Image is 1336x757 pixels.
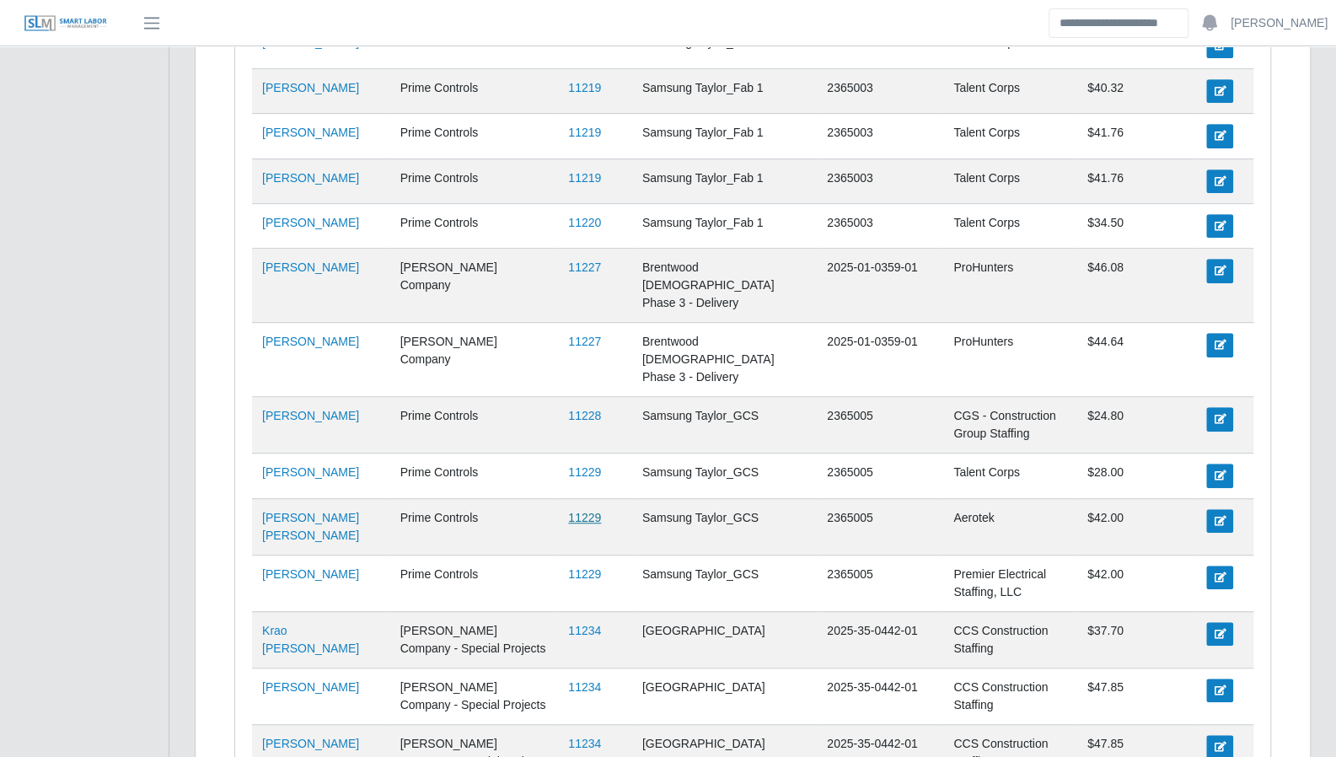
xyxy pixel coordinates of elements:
td: [PERSON_NAME] Company [390,323,559,397]
td: Samsung Taylor_Fab 1 [632,158,817,203]
a: [PERSON_NAME] [262,567,359,581]
td: Prime Controls [390,397,559,454]
td: CGS - Construction Group Staffing [943,397,1077,454]
a: 11229 [568,465,601,479]
td: [PERSON_NAME] Company - Special Projects [390,611,559,668]
td: $37.70 [1077,611,1196,668]
td: Prime Controls [390,114,559,158]
a: 11220 [568,216,601,229]
td: Talent Corps [943,454,1077,498]
td: $42.00 [1077,498,1196,555]
a: [PERSON_NAME] [262,126,359,139]
td: ProHunters [943,323,1077,397]
td: 2365005 [817,397,943,454]
td: 2025-01-0359-01 [817,323,943,397]
td: Prime Controls [390,498,559,555]
td: $28.00 [1077,454,1196,498]
td: Samsung Taylor_Fab 1 [632,203,817,248]
a: [PERSON_NAME] [262,260,359,274]
a: [PERSON_NAME] [262,81,359,94]
td: $24.80 [1077,397,1196,454]
td: [GEOGRAPHIC_DATA] [632,668,817,724]
a: [PERSON_NAME] [262,737,359,750]
img: SLM Logo [24,14,108,33]
td: [PERSON_NAME] Company - Special Projects [390,668,559,724]
td: Talent Corps [943,158,1077,203]
td: Samsung Taylor_GCS [632,555,817,611]
td: Samsung Taylor_Fab 1 [632,68,817,113]
td: Premier Electrical Staffing, LLC [943,555,1077,611]
td: $42.00 [1077,555,1196,611]
td: Samsung Taylor_GCS [632,397,817,454]
td: [GEOGRAPHIC_DATA] [632,611,817,668]
a: [PERSON_NAME] [262,680,359,694]
a: [PERSON_NAME] [262,409,359,422]
td: $40.32 [1077,68,1196,113]
a: 11227 [568,335,601,348]
td: [PERSON_NAME] Company [390,249,559,323]
td: Talent Corps [943,68,1077,113]
a: 11228 [568,409,601,422]
td: Prime Controls [390,454,559,498]
td: CCS Construction Staffing [943,668,1077,724]
a: [PERSON_NAME] [262,171,359,185]
td: $47.85 [1077,668,1196,724]
td: Talent Corps [943,114,1077,158]
td: Talent Corps [943,203,1077,248]
a: 11219 [568,81,601,94]
td: Prime Controls [390,555,559,611]
a: 11219 [568,126,601,139]
td: Prime Controls [390,68,559,113]
td: Samsung Taylor_GCS [632,498,817,555]
td: Samsung Taylor_GCS [632,454,817,498]
td: Brentwood [DEMOGRAPHIC_DATA] Phase 3 - Delivery [632,323,817,397]
td: Aerotek [943,498,1077,555]
a: 11229 [568,567,601,581]
a: Krao [PERSON_NAME] [262,624,359,655]
td: 2365003 [817,158,943,203]
a: [PERSON_NAME] [PERSON_NAME] [262,511,359,542]
td: ProHunters [943,249,1077,323]
td: Prime Controls [390,203,559,248]
a: 11234 [568,680,601,694]
td: 2365005 [817,454,943,498]
td: CCS Construction Staffing [943,611,1077,668]
td: 2365005 [817,498,943,555]
a: [PERSON_NAME] [1231,14,1328,32]
a: 11234 [568,737,601,750]
td: 2365005 [817,555,943,611]
td: 2025-35-0442-01 [817,668,943,724]
td: $46.08 [1077,249,1196,323]
td: 2365003 [817,114,943,158]
td: $44.64 [1077,323,1196,397]
a: 11234 [568,624,601,637]
a: [PERSON_NAME] [262,216,359,229]
td: 2365003 [817,68,943,113]
td: $41.76 [1077,114,1196,158]
td: Brentwood [DEMOGRAPHIC_DATA] Phase 3 - Delivery [632,249,817,323]
a: 11227 [568,260,601,274]
a: [PERSON_NAME] [262,465,359,479]
input: Search [1049,8,1188,38]
td: 2365003 [817,203,943,248]
td: Prime Controls [390,158,559,203]
td: 2025-01-0359-01 [817,249,943,323]
td: $41.76 [1077,158,1196,203]
a: 11229 [568,511,601,524]
td: $34.50 [1077,203,1196,248]
a: [PERSON_NAME] [262,335,359,348]
td: 2025-35-0442-01 [817,611,943,668]
a: 11219 [568,171,601,185]
td: Samsung Taylor_Fab 1 [632,114,817,158]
